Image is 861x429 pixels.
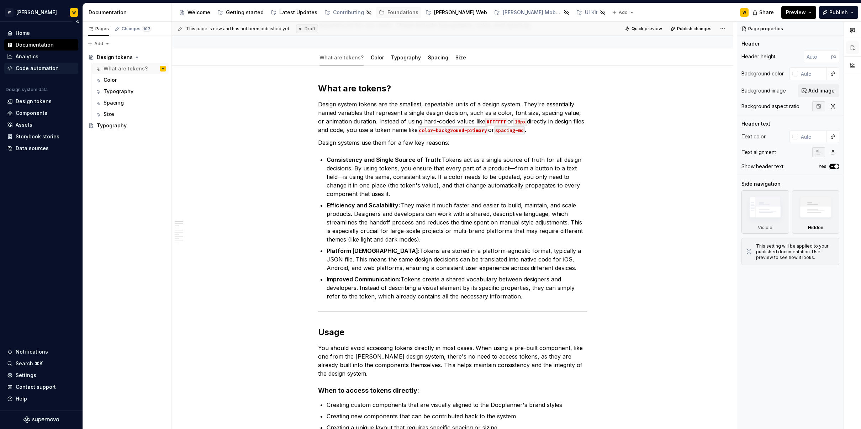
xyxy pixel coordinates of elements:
div: Typography [388,50,424,65]
a: Foundations [376,7,421,18]
span: Add [94,41,103,47]
a: Data sources [4,143,78,154]
a: Color [371,54,384,60]
div: Documentation [16,41,54,48]
div: Contributing [333,9,364,16]
div: What are tokens? [104,65,148,72]
div: This setting will be applied to your published documentation. Use preview to see how it looks. [756,243,835,260]
div: Notifications [16,348,48,355]
div: Assets [16,121,32,128]
p: Creating new components that can be contributed back to the system [327,412,587,420]
div: Latest Updates [279,9,317,16]
span: Draft [305,26,315,32]
div: UI Kit [585,9,598,16]
div: W [72,10,76,15]
p: px [831,54,836,59]
a: Welcome [176,7,213,18]
strong: Improved Communication: [327,276,401,283]
div: W [5,8,14,17]
label: Yes [818,164,826,169]
p: You should avoid accessing tokens directly in most cases. When using a pre-built component, like ... [318,344,587,378]
span: Add image [808,87,835,94]
a: What are tokens?W [92,63,169,74]
button: Add image [798,84,839,97]
a: Size [455,54,466,60]
div: Spacing [425,50,451,65]
div: Typography [104,88,133,95]
button: Add [85,39,112,49]
div: Background color [741,70,784,77]
div: W [743,10,746,15]
div: Visible [741,190,789,234]
span: Add [619,10,628,15]
input: Auto [798,130,827,143]
div: Background aspect ratio [741,103,799,110]
button: Notifications [4,346,78,357]
button: Share [749,6,778,19]
button: Add [610,7,636,17]
div: Text color [741,133,766,140]
button: Publish changes [668,24,715,34]
div: Welcome [187,9,210,16]
div: Side navigation [741,180,781,187]
div: Contact support [16,383,56,391]
a: Design tokens [4,96,78,107]
a: Spacing [428,54,448,60]
div: Color [368,50,387,65]
a: Spacing [92,97,169,108]
p: Tokens are stored in a platform-agnostic format, typically a JSON file. This means the same desig... [327,247,587,272]
div: Page tree [176,5,608,20]
div: Storybook stories [16,133,59,140]
div: [PERSON_NAME] Mobile [503,9,561,16]
div: Code automation [16,65,59,72]
div: Components [16,110,47,117]
a: Size [92,108,169,120]
a: [PERSON_NAME] Mobile [491,7,572,18]
span: Share [759,9,774,16]
div: Changes [122,26,152,32]
span: 107 [142,26,152,32]
a: Code automation [4,63,78,74]
div: Text alignment [741,149,776,156]
span: This page is new and has not been published yet. [186,26,290,32]
a: Analytics [4,51,78,62]
a: Documentation [4,39,78,51]
div: Foundations [387,9,418,16]
a: Settings [4,370,78,381]
div: Hidden [792,190,840,234]
div: Data sources [16,145,49,152]
div: Visible [758,225,772,231]
a: [PERSON_NAME] Web [423,7,490,18]
a: Storybook stories [4,131,78,142]
a: Supernova Logo [23,416,59,423]
a: What are tokens? [319,54,364,60]
div: Header text [741,120,770,127]
input: Auto [804,50,831,63]
code: #FFFFFF [485,118,507,126]
a: Typography [92,86,169,97]
strong: Consistency and Single Source of Truth: [327,156,442,163]
a: Assets [4,119,78,131]
div: Home [16,30,30,37]
div: Getting started [226,9,264,16]
a: Typography [391,54,421,60]
div: Pages [88,26,109,32]
span: Preview [786,9,806,16]
p: Tokens create a shared vocabulary between designers and developers. Instead of describing a visua... [327,275,587,301]
input: Auto [798,67,827,80]
code: color-background-primary [418,126,488,134]
div: [PERSON_NAME] Web [434,9,487,16]
a: UI Kit [574,7,608,18]
a: Design tokens [85,52,169,63]
a: Contributing [322,7,375,18]
span: Quick preview [632,26,662,32]
strong: Efficiency and Scalability: [327,202,400,209]
div: Search ⌘K [16,360,43,367]
h4: When to access tokens directly: [318,386,587,395]
button: Quick preview [623,24,665,34]
button: Search ⌘K [4,358,78,369]
h2: What are tokens? [318,83,587,94]
span: Publish [829,9,848,16]
span: Publish changes [677,26,712,32]
div: Color [104,76,117,84]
